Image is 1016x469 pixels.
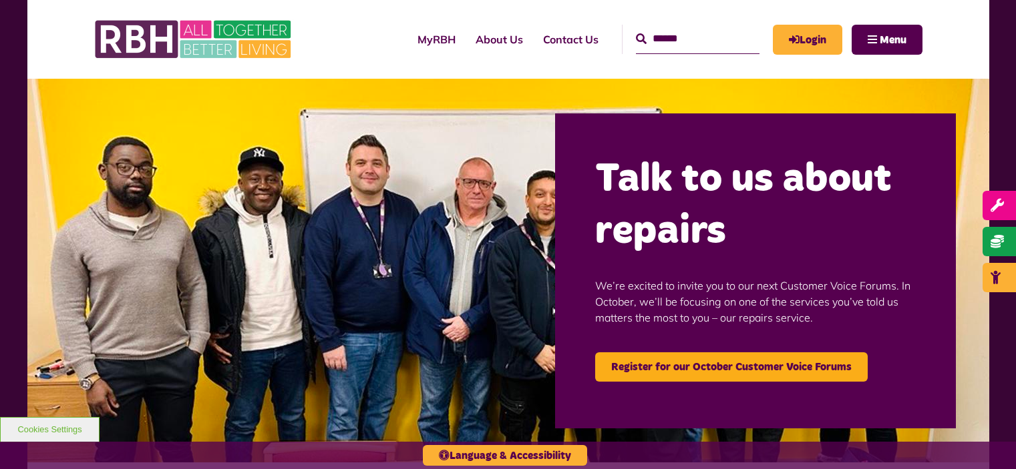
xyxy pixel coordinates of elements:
[27,79,989,462] img: Group photo of customers and colleagues at the Lighthouse Project
[595,352,868,382] a: Register for our October Customer Voice Forums
[94,13,295,65] img: RBH
[423,445,587,466] button: Language & Accessibility
[852,25,922,55] button: Navigation
[407,21,466,57] a: MyRBH
[466,21,533,57] a: About Us
[533,21,609,57] a: Contact Us
[595,258,916,346] p: We’re excited to invite you to our next Customer Voice Forums. In October, we’ll be focusing on o...
[880,35,906,45] span: Menu
[595,153,916,258] h2: Talk to us about repairs
[773,25,842,55] a: MyRBH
